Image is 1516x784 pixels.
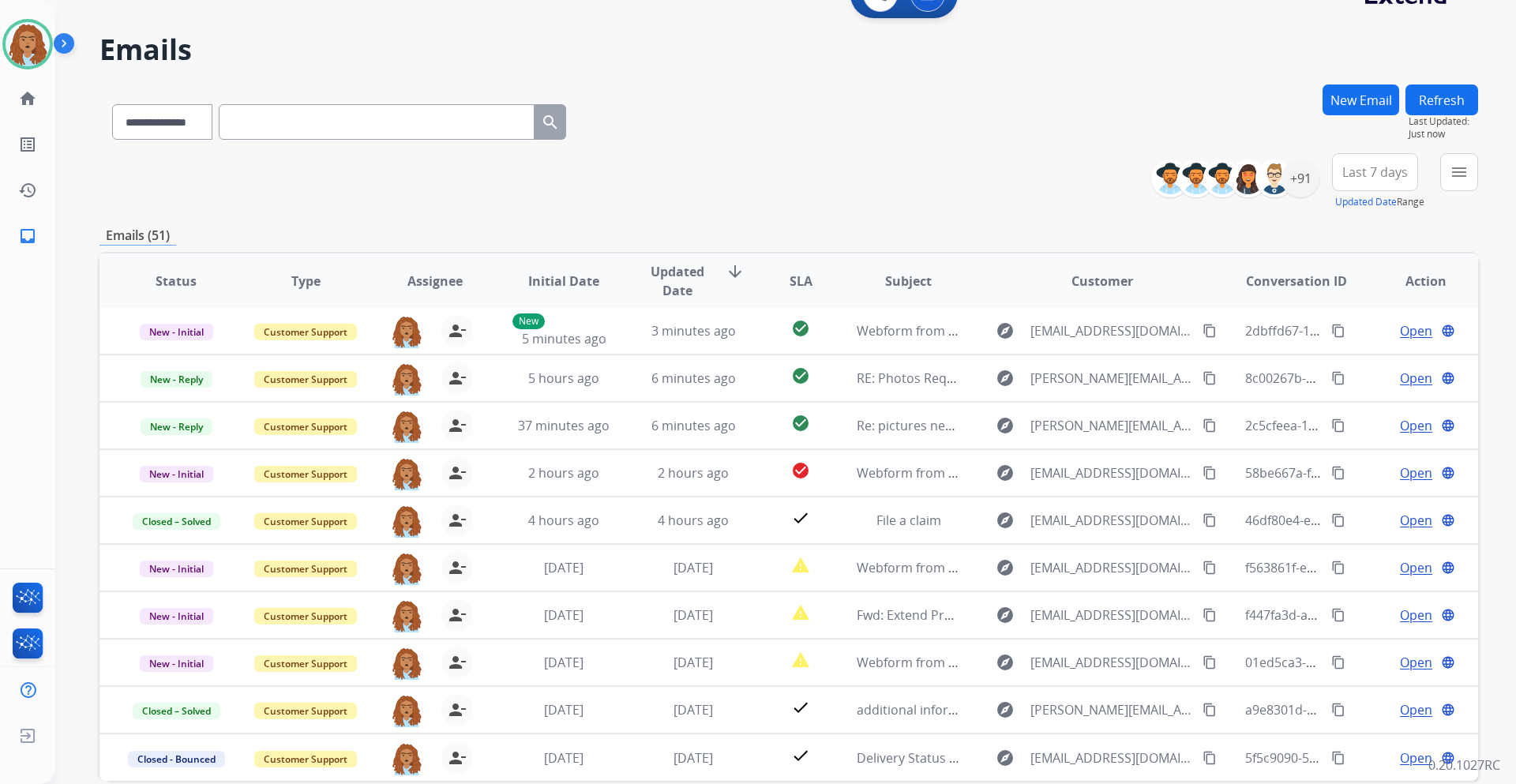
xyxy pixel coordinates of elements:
[1441,703,1455,717] mat-icon: language
[518,417,610,434] span: 37 minutes ago
[996,416,1015,435] mat-icon: explore
[391,599,422,632] img: agent-avatar
[857,749,1070,767] span: Delivery Status Notification (Failure)
[1332,153,1418,191] button: Last 7 days
[254,324,357,340] span: Customer Support
[544,654,584,671] span: [DATE]
[857,322,1214,339] span: Webform from [EMAIL_ADDRESS][DOMAIN_NAME] on [DATE]
[1400,606,1432,625] span: Open
[1441,371,1455,385] mat-icon: language
[1400,416,1432,435] span: Open
[791,698,810,717] mat-icon: check
[141,371,212,388] span: New - Reply
[996,321,1015,340] mat-icon: explore
[1400,511,1432,530] span: Open
[1030,558,1193,577] span: [EMAIL_ADDRESS][DOMAIN_NAME]
[254,371,357,388] span: Customer Support
[18,89,37,108] mat-icon: home
[1030,369,1193,388] span: [PERSON_NAME][EMAIL_ADDRESS][PERSON_NAME][DOMAIN_NAME]
[1441,655,1455,670] mat-icon: language
[140,655,213,672] span: New - Initial
[996,653,1015,672] mat-icon: explore
[133,513,220,530] span: Closed – Solved
[1400,321,1432,340] span: Open
[791,461,810,480] mat-icon: check_circle
[996,748,1015,767] mat-icon: explore
[391,410,422,443] img: agent-avatar
[674,559,713,576] span: [DATE]
[876,512,941,529] span: File a claim
[658,464,729,482] span: 2 hours ago
[996,369,1015,388] mat-icon: explore
[448,511,467,530] mat-icon: person_remove
[156,272,197,291] span: Status
[391,647,422,680] img: agent-avatar
[541,113,560,132] mat-icon: search
[791,319,810,338] mat-icon: check_circle
[726,262,745,281] mat-icon: arrow_downward
[1342,169,1408,175] span: Last 7 days
[1245,606,1476,624] span: f447fa3d-ab0f-49ff-9859-25921e6de7cb
[1400,700,1432,719] span: Open
[1245,701,1490,718] span: a9e8301d-6911-4934-b158-c644decd7143
[528,512,599,529] span: 4 hours ago
[791,746,810,765] mat-icon: check
[1203,418,1217,433] mat-icon: content_copy
[1331,418,1345,433] mat-icon: content_copy
[857,417,975,434] span: Re: pictures needed
[1323,84,1399,115] button: New Email
[857,654,1214,671] span: Webform from [EMAIL_ADDRESS][DOMAIN_NAME] on [DATE]
[128,751,225,767] span: Closed - Bounced
[1245,512,1486,529] span: 46df80e4-ee6a-44b1-adfc-dd43a3585d0a
[674,749,713,767] span: [DATE]
[1400,369,1432,388] span: Open
[391,457,422,490] img: agent-avatar
[1400,558,1432,577] span: Open
[1203,513,1217,527] mat-icon: content_copy
[1331,324,1345,338] mat-icon: content_copy
[140,324,213,340] span: New - Initial
[448,416,467,435] mat-icon: person_remove
[1335,196,1397,208] button: Updated Date
[996,700,1015,719] mat-icon: explore
[996,511,1015,530] mat-icon: explore
[391,694,422,727] img: agent-avatar
[1203,655,1217,670] mat-icon: content_copy
[1405,84,1478,115] button: Refresh
[857,464,1214,482] span: Webform from [EMAIL_ADDRESS][DOMAIN_NAME] on [DATE]
[407,272,463,291] span: Assignee
[1400,463,1432,482] span: Open
[512,313,545,329] p: New
[857,559,1214,576] span: Webform from [EMAIL_ADDRESS][DOMAIN_NAME] on [DATE]
[1441,466,1455,480] mat-icon: language
[674,654,713,671] span: [DATE]
[448,369,467,388] mat-icon: person_remove
[1331,513,1345,527] mat-icon: content_copy
[448,700,467,719] mat-icon: person_remove
[1246,272,1347,291] span: Conversation ID
[140,466,213,482] span: New - Initial
[651,369,736,387] span: 6 minutes ago
[448,321,467,340] mat-icon: person_remove
[254,418,357,435] span: Customer Support
[448,653,467,672] mat-icon: person_remove
[528,272,599,291] span: Initial Date
[1203,466,1217,480] mat-icon: content_copy
[522,330,606,347] span: 5 minutes ago
[18,227,37,246] mat-icon: inbox
[1030,321,1193,340] span: [EMAIL_ADDRESS][DOMAIN_NAME]
[18,135,37,154] mat-icon: list_alt
[791,414,810,433] mat-icon: check_circle
[1203,561,1217,575] mat-icon: content_copy
[651,417,736,434] span: 6 minutes ago
[642,262,714,300] span: Updated Date
[1030,416,1193,435] span: [PERSON_NAME][EMAIL_ADDRESS][PERSON_NAME][DOMAIN_NAME]
[140,608,213,625] span: New - Initial
[791,651,810,670] mat-icon: report_problem
[1245,464,1480,482] span: 58be667a-fc9d-4c76-aad0-66c8fc7cdacc
[544,606,584,624] span: [DATE]
[254,561,357,577] span: Customer Support
[1428,756,1500,775] p: 0.20.1027RC
[291,272,321,291] span: Type
[1441,324,1455,338] mat-icon: language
